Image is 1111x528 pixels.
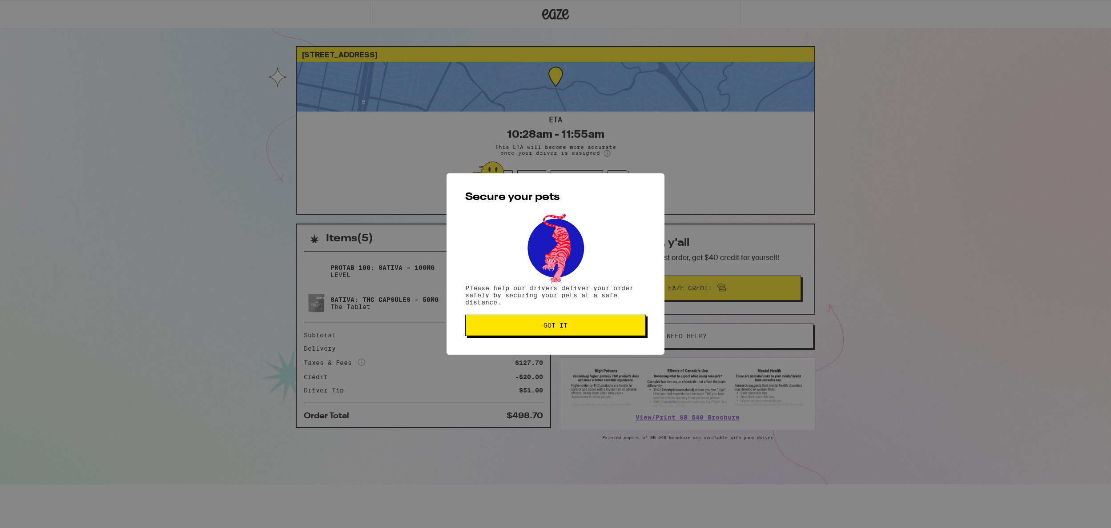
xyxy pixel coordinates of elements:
[5,6,64,13] span: Hi. Need any help?
[465,284,646,306] p: Please help our drivers deliver your order safely by securing your pets at a safe distance.
[465,192,646,203] h2: Secure your pets
[543,322,568,328] span: Got it
[519,212,592,284] img: pets
[465,315,646,336] button: Got it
